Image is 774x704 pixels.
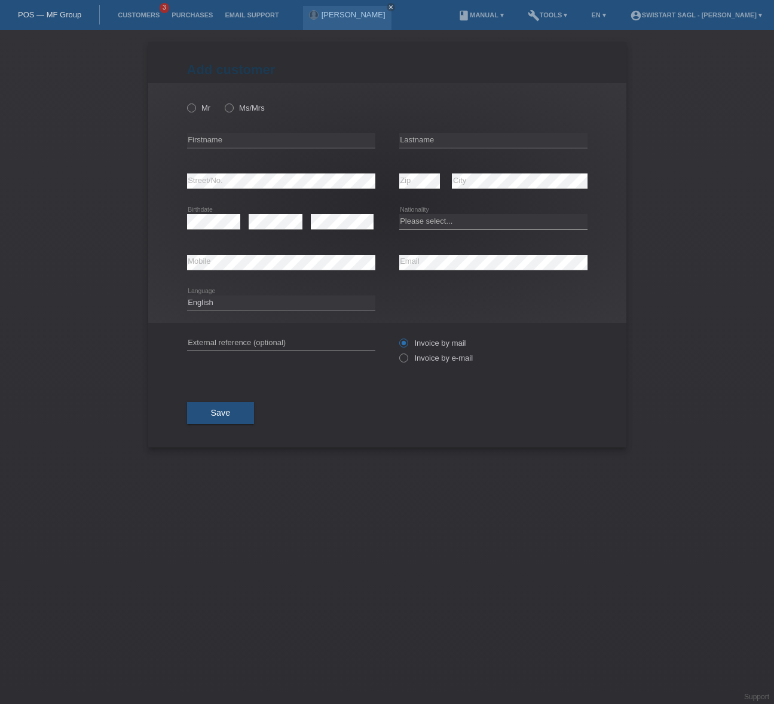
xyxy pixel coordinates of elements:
input: Ms/Mrs [225,103,232,111]
a: EN ▾ [586,11,612,19]
label: Ms/Mrs [225,103,265,112]
a: Purchases [166,11,219,19]
i: close [388,4,394,10]
label: Mr [187,103,211,112]
span: Save [211,408,231,417]
input: Invoice by mail [399,339,407,353]
label: Invoice by mail [399,339,466,348]
i: book [458,10,470,22]
i: build [528,10,540,22]
a: Support [744,693,769,701]
i: account_circle [630,10,642,22]
a: buildTools ▾ [522,11,574,19]
a: Email Support [219,11,284,19]
h1: Add customer [187,62,588,77]
a: bookManual ▾ [452,11,510,19]
a: close [387,3,395,11]
a: [PERSON_NAME] [322,10,386,19]
a: POS — MF Group [18,10,81,19]
a: Customers [112,11,166,19]
input: Mr [187,103,195,111]
input: Invoice by e-mail [399,353,407,368]
label: Invoice by e-mail [399,353,473,362]
span: 3 [160,3,169,13]
a: account_circleSwistart Sagl - [PERSON_NAME] ▾ [624,11,768,19]
button: Save [187,402,255,425]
